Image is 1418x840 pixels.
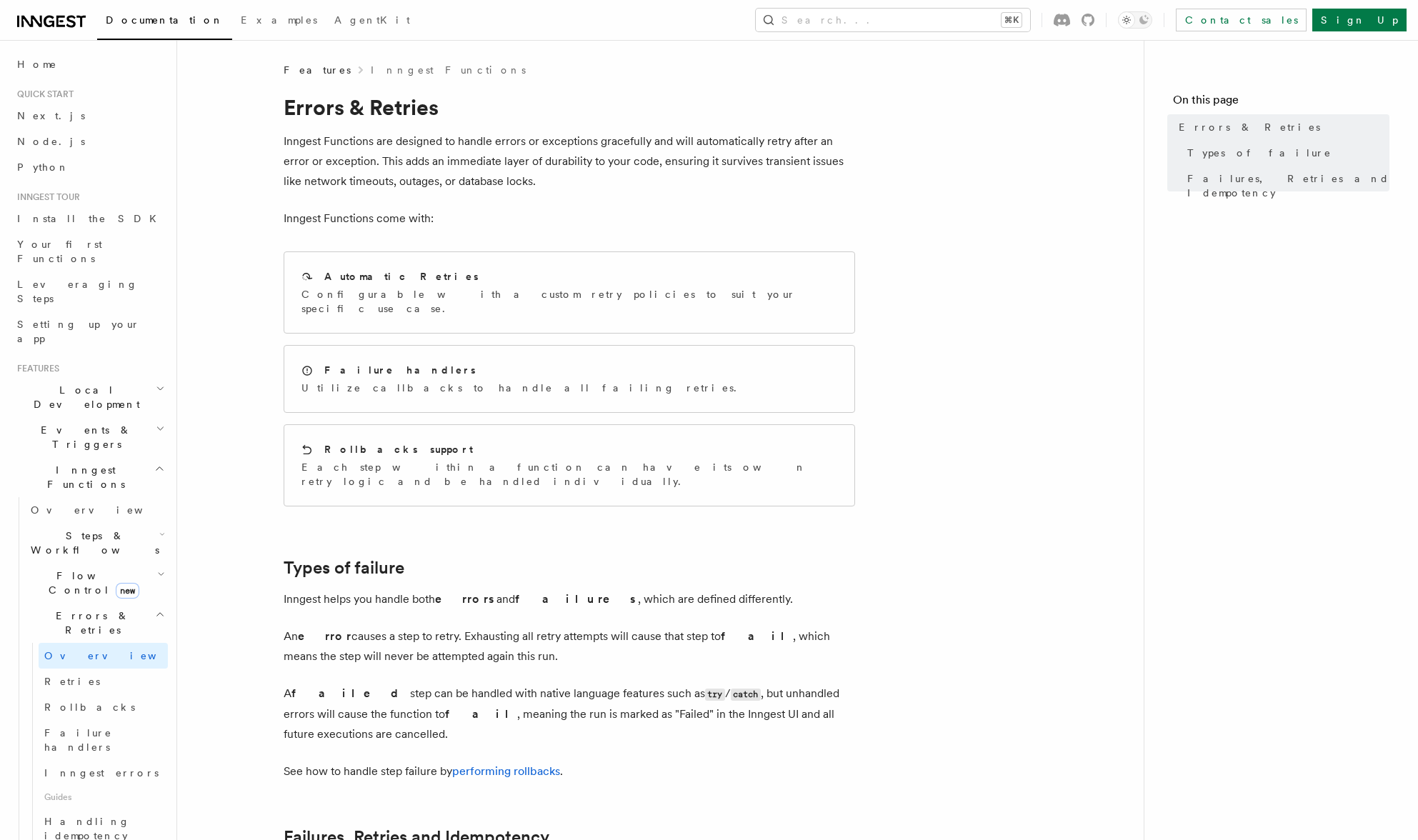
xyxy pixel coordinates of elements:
strong: fail [445,707,517,721]
a: Failures, Retries and Idempotency [1182,166,1389,206]
a: Leveraging Steps [11,271,168,311]
p: Configurable with a custom retry policies to suit your specific use case. [301,287,837,316]
a: Inngest errors [39,760,168,786]
a: Sign Up [1312,9,1407,31]
button: Events & Triggers [11,417,168,457]
span: Overview [31,504,178,516]
a: Contact sales [1176,9,1307,31]
span: Documentation [106,14,224,26]
button: Local Development [11,377,168,417]
a: Rollbacks [39,694,168,720]
a: Setting up your app [11,311,168,351]
a: Types of failure [284,558,404,578]
strong: failed [291,686,410,700]
span: Home [17,57,57,71]
p: Inngest Functions come with: [284,209,855,229]
button: Flow Controlnew [25,563,168,603]
a: Inngest Functions [371,63,526,77]
kbd: ⌘K [1002,13,1022,27]
a: performing rollbacks [452,764,560,778]
button: Inngest Functions [11,457,168,497]
a: Automatic RetriesConfigurable with a custom retry policies to suit your specific use case. [284,251,855,334]
a: Failure handlersUtilize callbacks to handle all failing retries. [284,345,855,413]
span: Errors & Retries [25,609,155,637]
span: Flow Control [25,569,157,597]
span: Python [17,161,69,173]
a: Examples [232,4,326,39]
span: Leveraging Steps [17,279,138,304]
p: Inngest Functions are designed to handle errors or exceptions gracefully and will automatically r... [284,131,855,191]
span: Errors & Retries [1179,120,1320,134]
p: A step can be handled with native language features such as / , but unhandled errors will cause t... [284,684,855,744]
p: Each step within a function can have its own retry logic and be handled individually. [301,460,837,489]
a: Overview [39,643,168,669]
span: Inngest Functions [11,463,154,491]
button: Errors & Retries [25,603,168,643]
h2: Automatic Retries [324,269,479,284]
a: Errors & Retries [1173,114,1389,140]
a: Retries [39,669,168,694]
span: Quick start [11,89,74,100]
span: Inngest tour [11,191,80,203]
span: Types of failure [1187,146,1332,160]
a: Home [11,51,168,77]
span: Failure handlers [44,727,112,753]
p: See how to handle step failure by . [284,761,855,781]
p: Inngest helps you handle both and , which are defined differently. [284,589,855,609]
span: Rollbacks [44,701,135,713]
span: Overview [44,650,191,661]
code: try [705,689,725,701]
a: Types of failure [1182,140,1389,166]
h4: On this page [1173,91,1389,114]
code: catch [731,689,761,701]
span: Node.js [17,136,85,147]
span: Features [11,363,59,374]
a: Failure handlers [39,720,168,760]
strong: error [298,629,351,643]
span: Retries [44,676,100,687]
span: Install the SDK [17,213,165,224]
p: Utilize callbacks to handle all failing retries. [301,381,745,395]
span: Next.js [17,110,85,121]
button: Toggle dark mode [1118,11,1152,29]
strong: errors [435,592,496,606]
strong: failures [515,592,638,606]
span: Guides [39,786,168,809]
span: Setting up your app [17,319,140,344]
button: Search...⌘K [756,9,1030,31]
a: Overview [25,497,168,523]
h1: Errors & Retries [284,94,855,120]
h2: Rollbacks support [324,442,473,456]
span: Events & Triggers [11,423,156,451]
span: AgentKit [334,14,410,26]
span: Examples [241,14,317,26]
span: Failures, Retries and Idempotency [1187,171,1389,200]
a: Python [11,154,168,180]
h2: Failure handlers [324,363,476,377]
a: Install the SDK [11,206,168,231]
span: Local Development [11,383,156,411]
span: new [116,583,139,599]
a: Your first Functions [11,231,168,271]
a: Documentation [97,4,232,40]
span: Your first Functions [17,239,102,264]
span: Inngest errors [44,767,159,779]
a: Rollbacks supportEach step within a function can have its own retry logic and be handled individu... [284,424,855,506]
a: Node.js [11,129,168,154]
span: Features [284,63,351,77]
p: An causes a step to retry. Exhausting all retry attempts will cause that step to , which means th... [284,626,855,666]
button: Steps & Workflows [25,523,168,563]
a: AgentKit [326,4,419,39]
a: Next.js [11,103,168,129]
span: Steps & Workflows [25,529,159,557]
strong: fail [721,629,793,643]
